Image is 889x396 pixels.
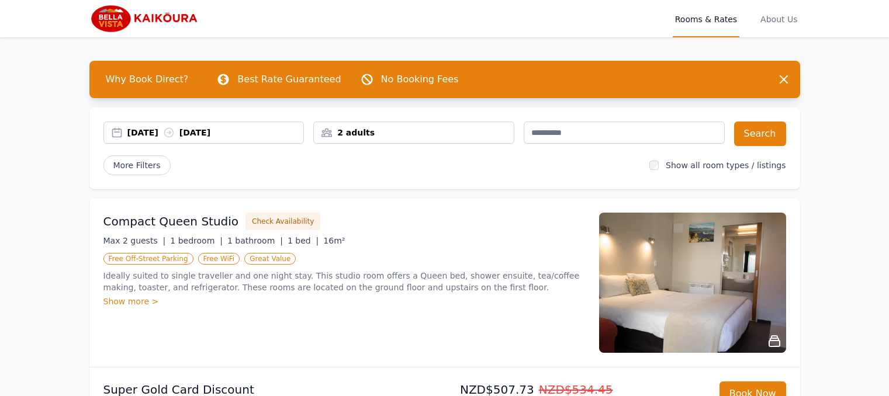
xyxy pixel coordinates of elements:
[227,236,283,245] span: 1 bathroom |
[237,72,341,86] p: Best Rate Guaranteed
[103,155,171,175] span: More Filters
[89,5,202,33] img: Bella Vista Kaikoura
[666,161,786,170] label: Show all room types / listings
[323,236,345,245] span: 16m²
[127,127,304,138] div: [DATE] [DATE]
[381,72,459,86] p: No Booking Fees
[245,213,320,230] button: Check Availability
[103,213,239,230] h3: Compact Queen Studio
[103,253,193,265] span: Free Off-Street Parking
[198,253,240,265] span: Free WiFi
[244,253,296,265] span: Great Value
[103,236,166,245] span: Max 2 guests |
[734,121,786,146] button: Search
[314,127,514,138] div: 2 adults
[170,236,223,245] span: 1 bedroom |
[103,270,585,293] p: Ideally suited to single traveller and one night stay. This studio room offers a Queen bed, showe...
[103,296,585,307] div: Show more >
[96,68,198,91] span: Why Book Direct?
[288,236,319,245] span: 1 bed |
